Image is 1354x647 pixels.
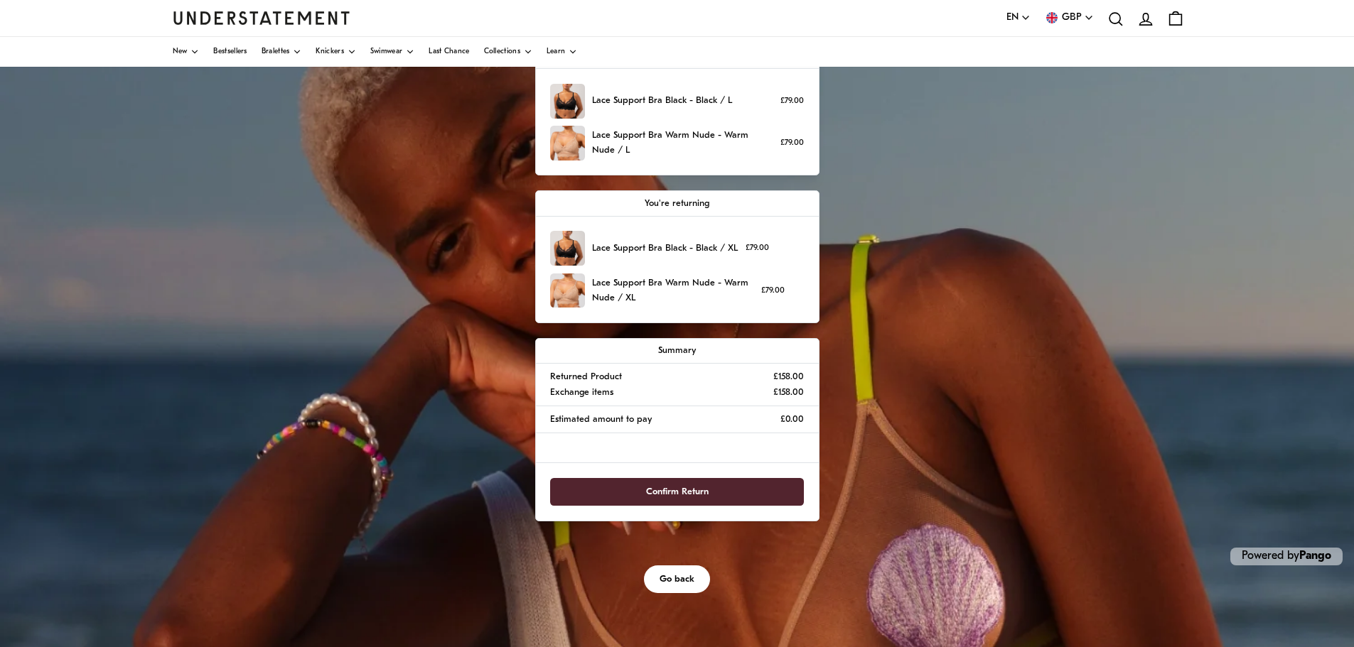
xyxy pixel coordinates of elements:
[1006,10,1031,26] button: EN
[592,128,754,158] p: Lace Support Bra Warm Nude - Warm Nude / L
[550,196,803,211] p: You're returning
[316,37,355,67] a: Knickers
[370,37,414,67] a: Swimwear
[316,48,343,55] span: Knickers
[550,369,622,384] p: Returned Product
[660,566,694,592] span: Go back
[1006,10,1019,26] span: EN
[780,136,804,150] p: £79.00
[429,37,469,67] a: Last Chance
[646,479,709,505] span: Confirm Return
[780,412,804,427] p: £0.00
[780,94,804,108] p: £79.00
[173,37,200,67] a: New
[370,48,402,55] span: Swimwear
[550,412,652,427] p: Estimated amount to pay
[1299,550,1331,562] a: Pango
[592,276,754,306] p: Lace Support Bra Warm Nude - Warm Nude / XL
[773,369,804,384] p: £158.00
[773,385,804,400] p: £158.00
[550,231,585,266] img: SABO-BRA-XXL-018_01.jpg
[1045,10,1094,26] button: GBP
[262,37,302,67] a: Bralettes
[262,48,290,55] span: Bralettes
[547,37,578,67] a: Learn
[746,241,769,255] p: £79.00
[550,343,803,358] p: Summary
[550,84,585,119] img: SABO-BRA-XXL-018_01.jpg
[550,126,585,161] img: SALA-BRA-018-44.jpg
[550,385,613,400] p: Exchange items
[429,48,469,55] span: Last Chance
[592,241,738,256] p: Lace Support Bra Black - Black / XL
[484,37,532,67] a: Collections
[550,478,803,506] button: Confirm Return
[592,93,732,108] p: Lace Support Bra Black - Black / L
[550,273,585,308] img: SALA-BRA-018-44.jpg
[213,48,247,55] span: Bestsellers
[213,37,247,67] a: Bestsellers
[644,565,710,593] button: Go back
[173,11,350,24] a: Understatement Homepage
[761,284,785,298] p: £79.00
[1230,548,1343,565] p: Powered by
[484,48,520,55] span: Collections
[547,48,566,55] span: Learn
[173,48,188,55] span: New
[1062,10,1082,26] span: GBP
